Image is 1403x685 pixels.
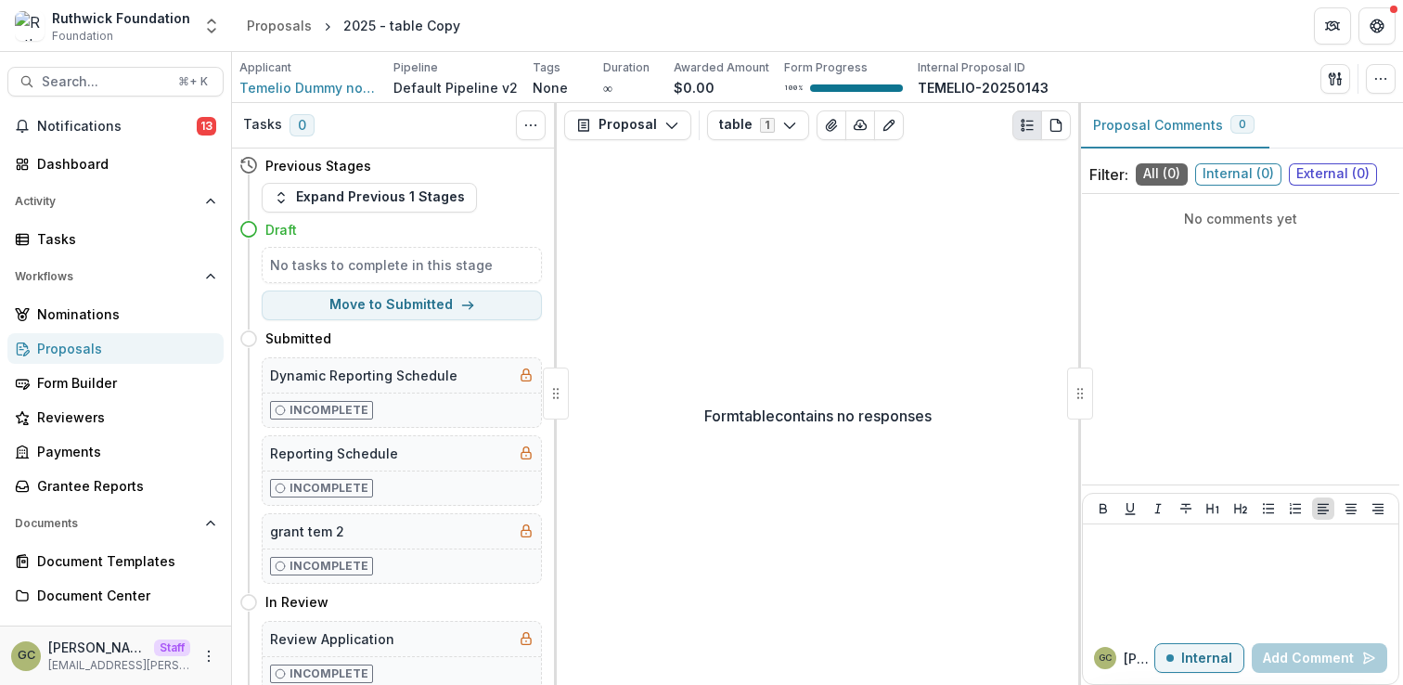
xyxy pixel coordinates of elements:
span: Activity [15,195,198,208]
div: Ruthwick Foundation [52,8,190,28]
span: Workflows [15,270,198,283]
h3: Tasks [243,117,282,133]
p: Staff [154,640,190,656]
a: Nominations [7,299,224,330]
div: Document Templates [37,551,209,571]
p: TEMELIO-20250143 [918,78,1049,97]
p: Incomplete [290,558,368,575]
button: Heading 2 [1229,498,1252,520]
div: Form Builder [37,373,209,393]
div: Payments [37,442,209,461]
p: Pipeline [393,59,438,76]
a: Document Templates [7,546,224,576]
div: 2025 - table Copy [343,16,460,35]
a: Tasks [7,224,224,254]
button: Heading 1 [1202,498,1224,520]
p: Internal Proposal ID [918,59,1025,76]
button: Proposal Comments [1078,103,1269,149]
div: Grantee Reports [37,476,209,496]
a: Temelio Dummy nonprofittttttttt a4 sda16s5d [239,78,379,97]
p: Internal [1181,651,1232,666]
span: Documents [15,517,198,530]
button: table1 [707,110,809,140]
div: Grace Chang [1099,653,1112,663]
p: [EMAIL_ADDRESS][PERSON_NAME][DOMAIN_NAME] [48,657,190,674]
button: Add Comment [1252,643,1387,673]
p: $0.00 [674,78,714,97]
h5: grant tem 2 [270,522,344,541]
p: Form table contains no responses [704,405,932,427]
button: Open entity switcher [199,7,225,45]
p: None [533,78,568,97]
img: Ruthwick Foundation [15,11,45,41]
button: Toggle View Cancelled Tasks [516,110,546,140]
div: Grace Chang [18,650,35,662]
span: 0 [290,114,315,136]
div: Document Center [37,586,209,605]
p: [PERSON_NAME] [1124,649,1154,668]
p: 100 % [784,82,803,95]
p: Form Progress [784,59,868,76]
p: Default Pipeline v2 [393,78,518,97]
span: Search... [42,74,167,90]
h5: Reporting Schedule [270,444,398,463]
button: Ordered List [1284,498,1306,520]
p: Awarded Amount [674,59,769,76]
a: Payments [7,436,224,467]
p: Incomplete [290,402,368,419]
p: Incomplete [290,666,368,682]
a: Proposals [7,333,224,364]
button: Open Contacts [7,618,224,648]
span: Internal ( 0 ) [1195,163,1281,186]
span: Notifications [37,119,197,135]
h4: Draft [265,220,297,239]
h4: Previous Stages [265,156,371,175]
button: Underline [1119,498,1141,520]
div: ⌘ + K [174,71,212,92]
p: No comments yet [1089,209,1392,228]
p: [PERSON_NAME] [48,638,147,657]
h4: Submitted [265,329,331,348]
p: Applicant [239,59,291,76]
a: Grantee Reports [7,471,224,501]
button: Get Help [1358,7,1396,45]
div: Dashboard [37,154,209,174]
button: Align Left [1312,498,1334,520]
nav: breadcrumb [239,12,468,39]
button: Notifications13 [7,111,224,141]
a: Dashboard [7,149,224,179]
button: Partners [1314,7,1351,45]
button: Internal [1154,643,1244,673]
p: ∞ [603,78,612,97]
a: Document Center [7,580,224,611]
div: Nominations [37,304,209,324]
button: Align Right [1367,498,1389,520]
button: Move to Submitted [262,291,542,320]
button: PDF view [1041,110,1071,140]
a: Reviewers [7,402,224,433]
button: Align Center [1340,498,1362,520]
button: Plaintext view [1012,110,1042,140]
button: Proposal [564,110,691,140]
button: Open Activity [7,187,224,216]
h5: Dynamic Reporting Schedule [270,366,457,385]
button: Open Documents [7,509,224,538]
div: Reviewers [37,407,209,427]
button: Strike [1175,498,1197,520]
span: All ( 0 ) [1136,163,1188,186]
button: Bullet List [1257,498,1280,520]
p: Filter: [1089,163,1128,186]
button: Search... [7,67,224,97]
button: View Attached Files [817,110,846,140]
button: Italicize [1147,498,1169,520]
p: Duration [603,59,650,76]
span: External ( 0 ) [1289,163,1377,186]
button: Expand Previous 1 Stages [262,183,477,213]
h5: No tasks to complete in this stage [270,255,534,275]
div: Proposals [37,339,209,358]
div: Tasks [37,229,209,249]
div: Proposals [247,16,312,35]
button: More [198,645,220,667]
span: Foundation [52,28,113,45]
